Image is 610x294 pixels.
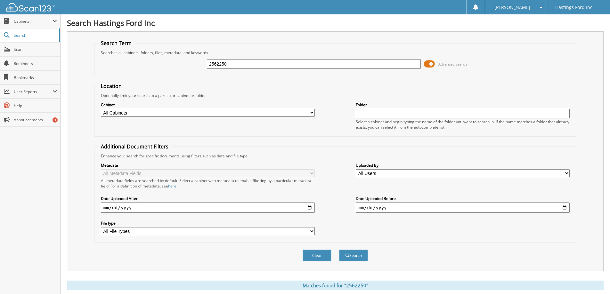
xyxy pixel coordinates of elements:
[53,117,58,123] div: 3
[67,281,604,290] div: Matches found for "2562250"
[14,89,53,94] span: User Reports
[356,163,570,168] label: Uploaded By
[356,196,570,201] label: Date Uploaded Before
[168,183,176,189] a: here
[494,5,530,9] span: [PERSON_NAME]
[6,3,54,12] img: scan123-logo-white.svg
[101,203,315,213] input: start
[101,163,315,168] label: Metadata
[356,119,570,130] div: Select a cabinet and begin typing the name of the folder you want to search in. If the name match...
[98,50,573,55] div: Searches all cabinets, folders, files, metadata, and keywords
[303,250,331,261] button: Clear
[101,178,315,189] div: All metadata fields are searched by default. Select a cabinet with metadata to enable filtering b...
[14,75,57,80] span: Bookmarks
[14,61,57,66] span: Reminders
[555,5,592,9] span: Hastings Ford Inc
[339,250,368,261] button: Search
[98,143,172,150] legend: Additional Document Filters
[356,203,570,213] input: end
[14,33,56,38] span: Search
[101,196,315,201] label: Date Uploaded After
[101,102,315,107] label: Cabinet
[14,19,53,24] span: Cabinets
[98,93,573,98] div: Optionally limit your search to a particular cabinet or folder
[101,220,315,226] label: File type
[14,47,57,52] span: Scan
[67,18,604,28] h1: Search Hastings Ford Inc
[98,40,135,47] legend: Search Term
[438,62,467,67] span: Advanced Search
[14,103,57,108] span: Help
[98,153,573,159] div: Enhance your search for specific documents using filters such as date and file type.
[98,83,125,90] legend: Location
[14,117,57,123] span: Announcements
[356,102,570,107] label: Folder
